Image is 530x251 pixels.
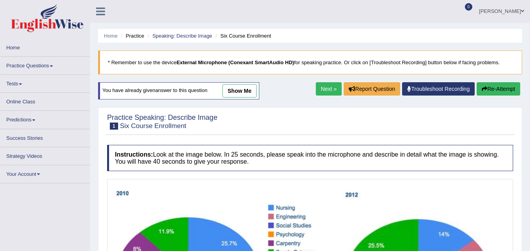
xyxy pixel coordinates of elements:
[107,145,513,171] h4: Look at the image below. In 25 seconds, please speak into the microphone and describe in detail w...
[110,123,118,130] span: 1
[0,147,90,163] a: Strategy Videos
[477,82,520,96] button: Re-Attempt
[98,51,522,74] blockquote: * Remember to use the device for speaking practice. Or click on [Troubleshoot Recording] button b...
[0,93,90,108] a: Online Class
[465,3,473,11] span: 0
[213,32,271,40] li: Six Course Enrollment
[107,114,217,130] h2: Practice Speaking: Describe Image
[104,33,118,39] a: Home
[0,129,90,144] a: Success Stories
[152,33,212,39] a: Speaking: Describe Image
[402,82,475,96] a: Troubleshoot Recording
[344,82,400,96] button: Report Question
[0,57,90,72] a: Practice Questions
[177,60,294,65] b: External Microphone (Conexant SmartAudio HD)
[98,82,259,99] div: You have already given answer to this question
[0,165,90,181] a: Your Account
[0,39,90,54] a: Home
[222,84,257,98] a: show me
[115,151,153,158] b: Instructions:
[120,122,186,130] small: Six Course Enrollment
[316,82,342,96] a: Next »
[0,111,90,126] a: Predictions
[119,32,144,40] li: Practice
[0,75,90,90] a: Tests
